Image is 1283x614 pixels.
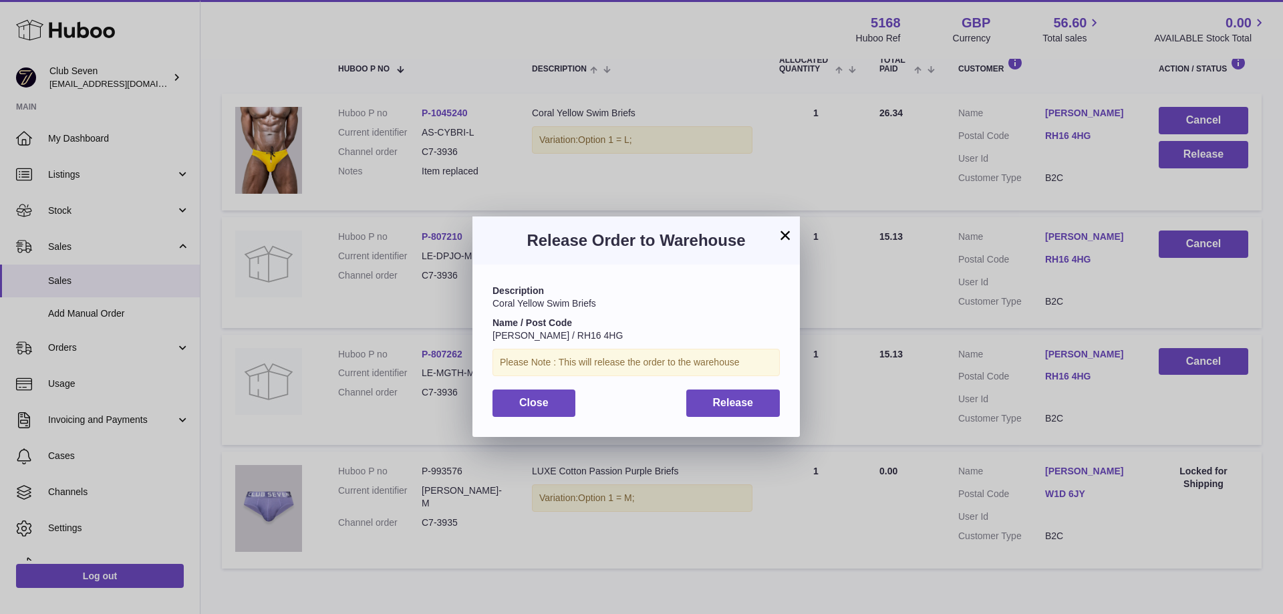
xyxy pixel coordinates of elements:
span: Release [713,397,754,408]
strong: Description [492,285,544,296]
button: Release [686,390,780,417]
span: Coral Yellow Swim Briefs [492,298,596,309]
span: Close [519,397,549,408]
div: Please Note : This will release the order to the warehouse [492,349,780,376]
span: [PERSON_NAME] / RH16 4HG [492,330,623,341]
strong: Name / Post Code [492,317,572,328]
button: × [777,227,793,243]
button: Close [492,390,575,417]
h3: Release Order to Warehouse [492,230,780,251]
